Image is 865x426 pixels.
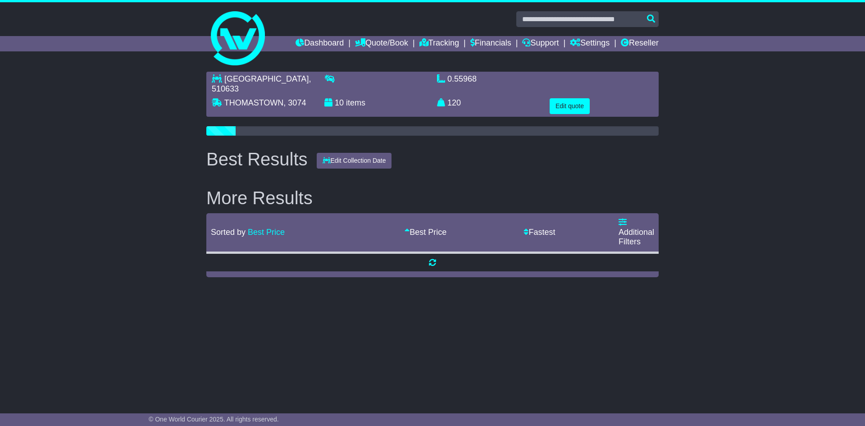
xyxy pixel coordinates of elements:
[524,228,555,237] a: Fastest
[570,36,610,51] a: Settings
[202,149,312,169] div: Best Results
[619,218,654,246] a: Additional Filters
[550,98,590,114] button: Edit quote
[335,98,344,107] span: 10
[296,36,344,51] a: Dashboard
[206,188,659,208] h2: More Results
[248,228,285,237] a: Best Price
[447,98,461,107] span: 120
[317,153,392,169] button: Edit Collection Date
[470,36,511,51] a: Financials
[346,98,365,107] span: items
[405,228,446,237] a: Best Price
[149,416,279,423] span: © One World Courier 2025. All rights reserved.
[224,74,309,83] span: [GEOGRAPHIC_DATA]
[212,74,311,93] span: , 510633
[522,36,559,51] a: Support
[447,74,477,83] span: 0.55968
[419,36,459,51] a: Tracking
[224,98,284,107] span: THOMASTOWN
[355,36,408,51] a: Quote/Book
[621,36,659,51] a: Reseller
[283,98,306,107] span: , 3074
[211,228,246,237] span: Sorted by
